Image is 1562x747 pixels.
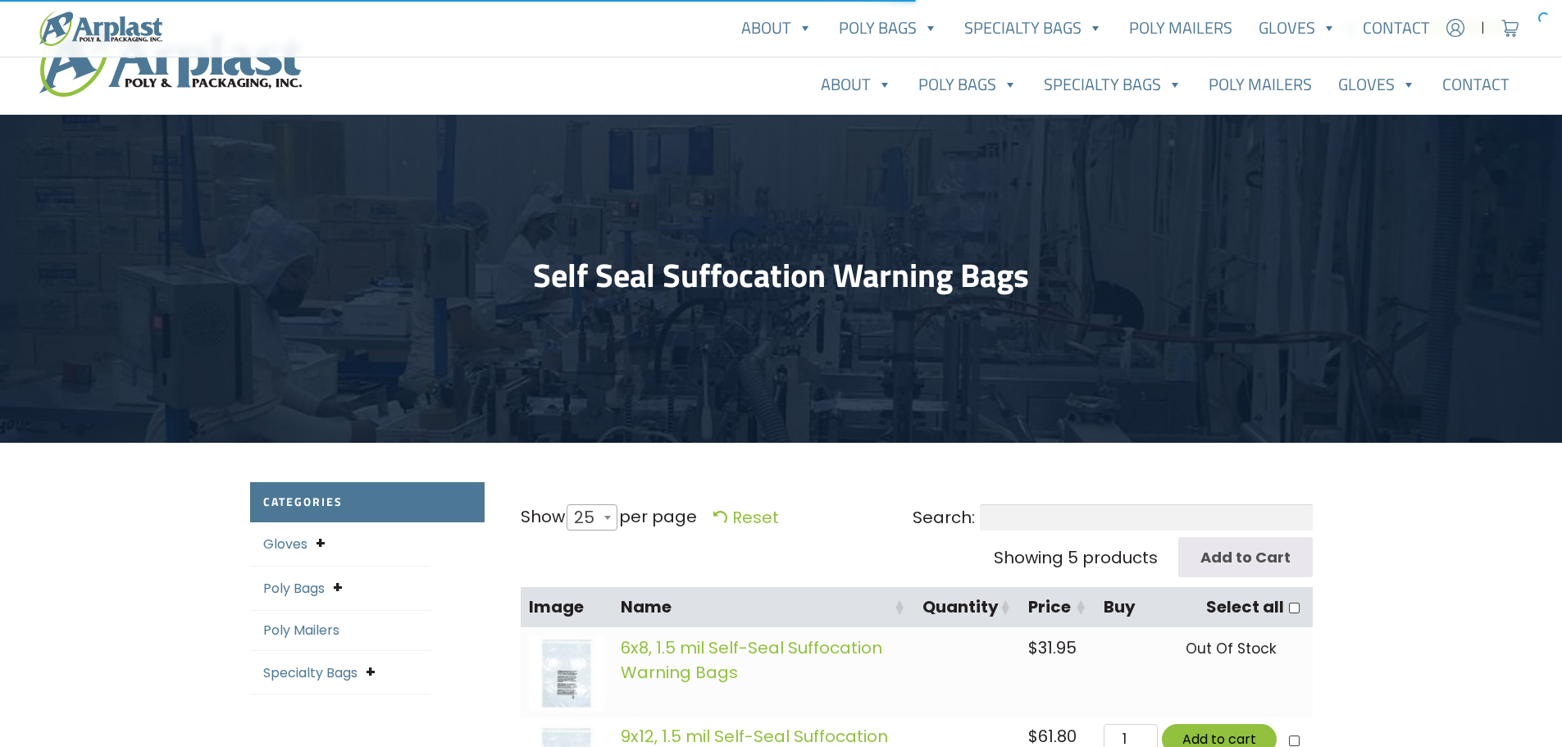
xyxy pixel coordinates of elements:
[826,11,951,44] a: Poly Bags
[1116,11,1246,44] a: Poly Mailers
[1350,11,1443,44] a: Contact
[39,11,162,46] img: logo
[1031,68,1195,101] a: Specialty Bags
[913,504,1313,531] label: Search:
[905,68,1031,101] a: Poly Bags
[250,482,485,522] h2: Categories
[1028,636,1077,659] bdi: 31.95
[980,504,1313,531] input: Search:
[1195,68,1325,101] a: Poly Mailers
[1020,587,1095,629] th: Price: activate to sort column ascending
[250,256,1313,295] h1: Self Seal Suffocation Warning Bags
[914,587,1020,629] th: Quantity: activate to sort column ascending
[529,635,604,711] img: images
[521,587,613,629] th: Image
[808,68,905,101] a: About
[1325,68,1429,101] a: Gloves
[951,11,1116,44] a: Specialty Bags
[621,636,882,684] a: 6x8, 1.5 mil Self-Seal Suffocation Warning Bags
[263,621,339,640] a: Poly Mailers
[1481,18,1485,38] span: |
[567,504,617,531] span: 25
[713,506,779,529] a: Reset
[994,545,1158,570] div: Showing 5 products
[728,11,826,44] a: About
[1186,639,1277,658] span: Out Of Stock
[1095,587,1312,629] th: BuySelect all
[1028,636,1038,659] span: $
[1429,68,1523,101] a: Contact
[263,663,357,682] a: Specialty Bags
[39,22,302,97] img: logo
[567,498,611,537] span: 25
[1206,595,1284,619] label: Select all
[521,504,697,531] label: Show per page
[263,579,325,598] a: Poly Bags
[613,587,914,629] th: Name: activate to sort column ascending
[1178,537,1313,577] input: Add to Cart
[263,535,307,553] a: Gloves
[1246,11,1350,44] a: Gloves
